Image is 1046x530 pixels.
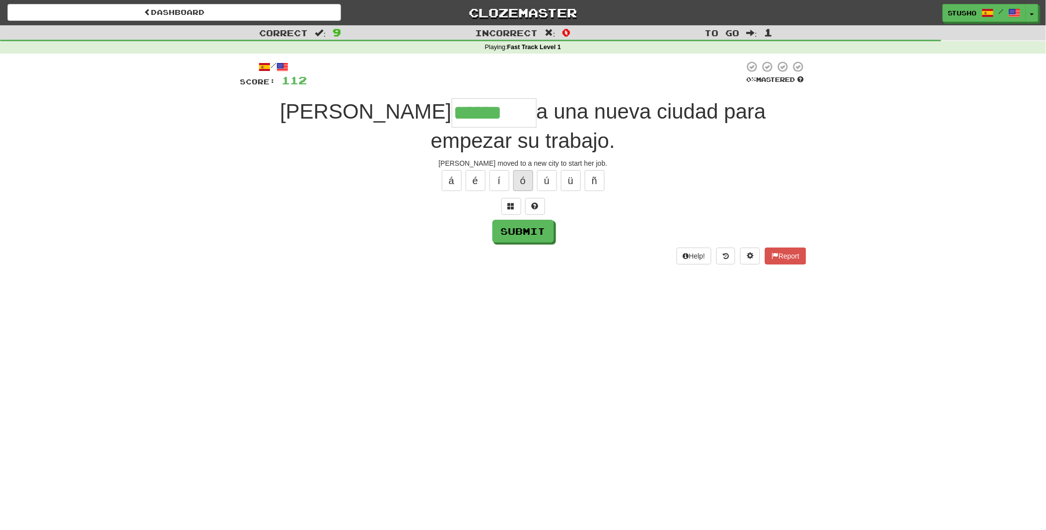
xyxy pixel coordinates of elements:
span: 112 [282,74,307,86]
span: 0 % [747,75,757,83]
span: / [999,8,1004,15]
span: 1 [764,26,772,38]
button: á [442,170,462,191]
button: Report [765,248,806,265]
div: Mastered [745,75,806,84]
button: Switch sentence to multiple choice alt+p [501,198,521,215]
span: Correct [260,28,308,38]
strong: Fast Track Level 1 [507,44,561,51]
span: Incorrect [475,28,538,38]
button: Submit [492,220,554,243]
button: ú [537,170,557,191]
button: é [466,170,486,191]
span: Stusho [948,8,977,17]
button: Round history (alt+y) [716,248,735,265]
button: ó [513,170,533,191]
span: [PERSON_NAME] [280,100,451,123]
span: : [747,29,758,37]
div: / [240,61,307,73]
span: 0 [562,26,571,38]
button: Help! [677,248,712,265]
a: Stusho / [943,4,1026,22]
div: [PERSON_NAME] moved to a new city to start her job. [240,158,806,168]
span: 9 [333,26,341,38]
span: : [545,29,556,37]
a: Clozemaster [356,4,690,21]
span: To go [705,28,740,38]
span: a una nueva ciudad para empezar su trabajo. [431,100,766,152]
button: Single letter hint - you only get 1 per sentence and score half the points! alt+h [525,198,545,215]
button: í [489,170,509,191]
span: Score: [240,77,276,86]
button: ñ [585,170,605,191]
button: ü [561,170,581,191]
span: : [315,29,326,37]
a: Dashboard [7,4,341,21]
